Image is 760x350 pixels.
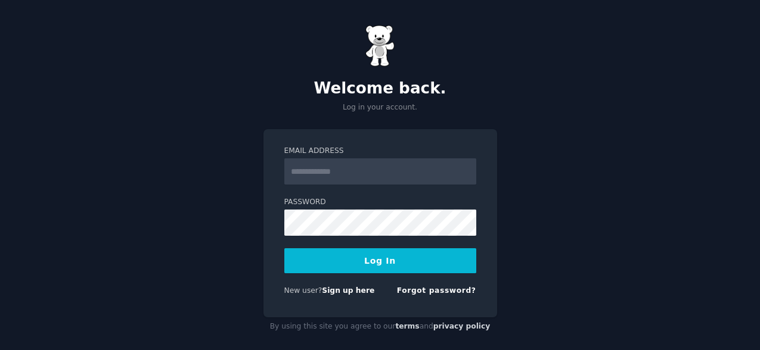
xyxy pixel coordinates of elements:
[284,286,322,295] span: New user?
[263,79,497,98] h2: Welcome back.
[322,286,374,295] a: Sign up here
[365,25,395,67] img: Gummy Bear
[397,286,476,295] a: Forgot password?
[284,197,476,208] label: Password
[395,322,419,330] a: terms
[284,248,476,273] button: Log In
[263,102,497,113] p: Log in your account.
[433,322,491,330] a: privacy policy
[263,317,497,336] div: By using this site you agree to our and
[284,146,476,157] label: Email Address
